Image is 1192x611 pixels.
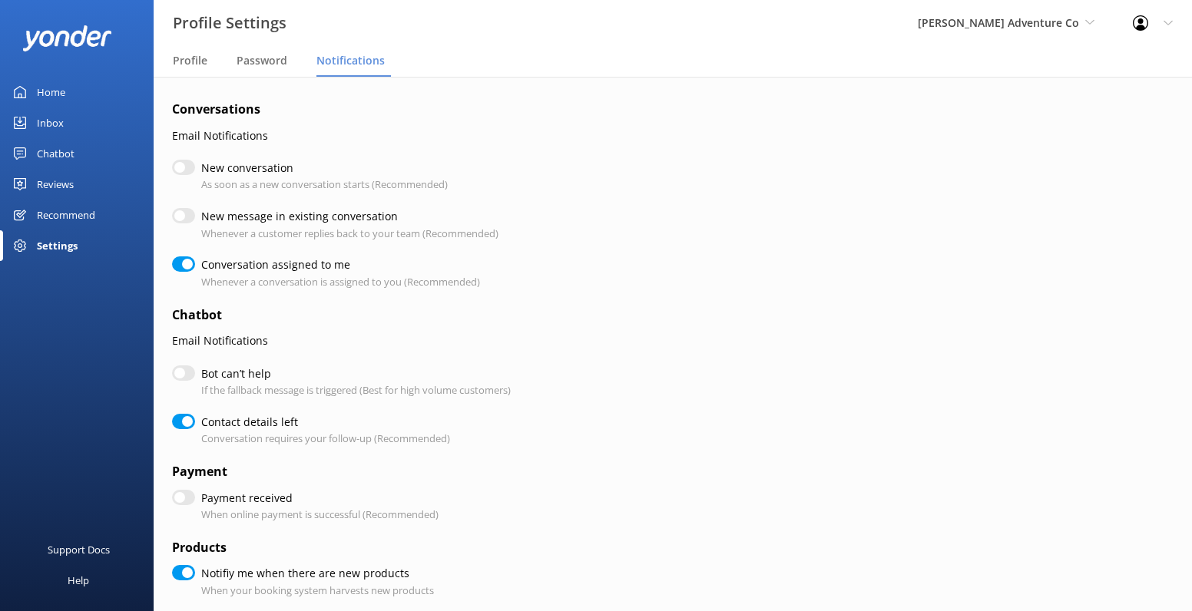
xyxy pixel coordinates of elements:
p: When your booking system harvests new products [201,583,434,599]
label: Contact details left [201,414,442,431]
div: Help [68,565,89,596]
h4: Payment [172,462,940,482]
div: Chatbot [37,138,74,169]
p: Email Notifications [172,332,940,349]
span: Notifications [316,53,385,68]
p: When online payment is successful (Recommended) [201,507,439,523]
span: [PERSON_NAME] Adventure Co [918,15,1079,30]
span: Password [237,53,287,68]
label: Bot can’t help [201,365,503,382]
div: Settings [37,230,78,261]
span: Profile [173,53,207,68]
h4: Conversations [172,100,940,120]
label: Payment received [201,490,431,507]
div: Home [37,77,65,107]
p: Email Notifications [172,127,940,144]
div: Inbox [37,107,64,138]
h4: Chatbot [172,305,940,325]
p: If the fallback message is triggered (Best for high volume customers) [201,382,511,398]
div: Support Docs [48,534,110,565]
label: New conversation [201,160,440,177]
img: yonder-white-logo.png [23,25,111,51]
label: New message in existing conversation [201,208,491,225]
h4: Products [172,538,940,558]
label: Conversation assigned to me [201,256,472,273]
p: Whenever a customer replies back to your team (Recommended) [201,226,498,242]
label: Notifiy me when there are new products [201,565,426,582]
h3: Profile Settings [173,11,286,35]
p: As soon as a new conversation starts (Recommended) [201,177,448,193]
div: Recommend [37,200,95,230]
div: Reviews [37,169,74,200]
p: Whenever a conversation is assigned to you (Recommended) [201,274,480,290]
p: Conversation requires your follow-up (Recommended) [201,431,450,447]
